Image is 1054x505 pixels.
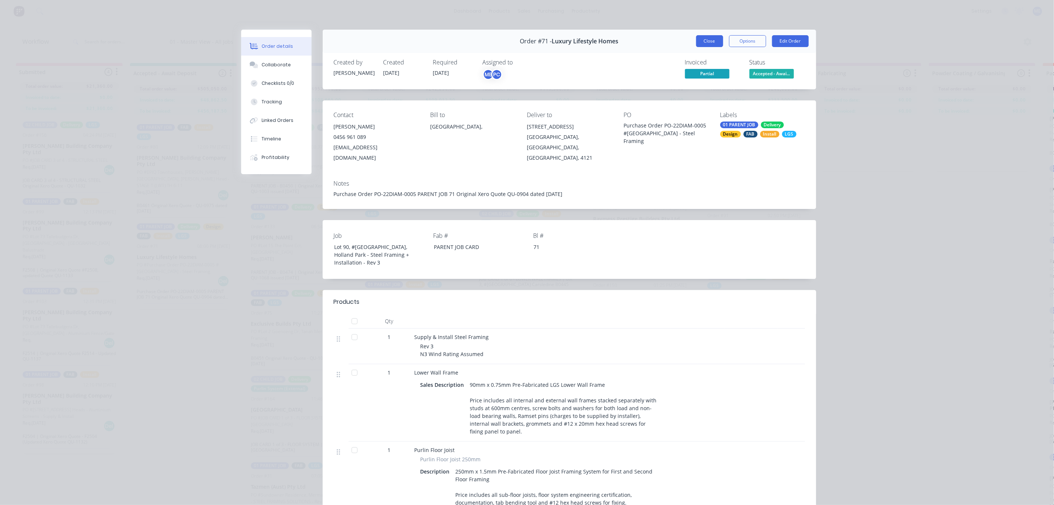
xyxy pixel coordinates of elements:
[383,59,424,66] div: Created
[430,122,515,132] div: [GEOGRAPHIC_DATA],
[527,112,612,119] div: Deliver to
[262,43,293,50] div: Order details
[527,122,612,132] div: [STREET_ADDRESS]
[241,74,312,93] button: Checklists 0/0
[527,132,612,163] div: [GEOGRAPHIC_DATA], [GEOGRAPHIC_DATA], [GEOGRAPHIC_DATA], 4121
[334,132,419,142] div: 0456 961 089
[420,343,484,358] span: Rev 3 N3 Wind Rating Assumed
[262,62,291,68] div: Collaborate
[760,131,779,137] div: Install
[367,314,412,329] div: Qty
[415,446,455,453] span: Purlin Floor Joist
[334,190,805,198] div: Purchase Order PO-22DIAM-0005 PARENT JOB 71 Original Xero Quote QU-0904 dated [DATE]
[729,35,766,47] button: Options
[685,59,741,66] div: Invoiced
[415,333,489,340] span: Supply & Install Steel Framing
[241,130,312,148] button: Timeline
[720,122,758,128] div: 01 PARENT JOB
[430,112,515,119] div: Bill to
[420,466,453,477] div: Description
[528,242,620,252] div: 71
[533,231,626,240] label: Bl #
[420,379,467,390] div: Sales Description
[527,122,612,163] div: [STREET_ADDRESS][GEOGRAPHIC_DATA], [GEOGRAPHIC_DATA], [GEOGRAPHIC_DATA], 4121
[624,122,708,145] div: Purchase Order PO-22DIAM-0005 #[GEOGRAPHIC_DATA] - Steel Framing
[334,112,419,119] div: Contact
[334,122,419,163] div: [PERSON_NAME]0456 961 089[EMAIL_ADDRESS][DOMAIN_NAME]
[334,122,419,132] div: [PERSON_NAME]
[782,131,797,137] div: LGS
[433,231,526,240] label: Fab #
[430,122,515,145] div: [GEOGRAPHIC_DATA],
[749,69,794,78] span: Accepted - Awai...
[520,38,552,45] span: Order #71 -
[483,69,494,80] div: ME
[420,455,481,463] span: Purlin Floor Joist 250mm
[383,69,400,76] span: [DATE]
[624,112,708,119] div: PO
[334,180,805,187] div: Notes
[491,69,502,80] div: PC
[388,333,391,341] span: 1
[334,142,419,163] div: [EMAIL_ADDRESS][DOMAIN_NAME]
[744,131,758,137] div: FAB
[696,35,723,47] button: Close
[428,242,521,252] div: PARENT JOB CARD
[328,242,421,268] div: Lot 90, #[GEOGRAPHIC_DATA], Holland Park - Steel Framing + Installation - Rev 3
[262,117,293,124] div: Linked Orders
[241,111,312,130] button: Linked Orders
[720,112,805,119] div: Labels
[241,148,312,167] button: Profitability
[749,59,805,66] div: Status
[415,369,459,376] span: Lower Wall Frame
[334,231,426,240] label: Job
[433,69,449,76] span: [DATE]
[241,56,312,74] button: Collaborate
[467,379,662,437] div: 90mm x 0.75mm Pre-Fabricated LGS Lower Wall Frame Price includes all internal and external wall f...
[483,69,502,80] button: MEPC
[685,69,729,78] span: Partial
[241,37,312,56] button: Order details
[262,154,289,161] div: Profitability
[388,446,391,454] span: 1
[334,298,360,306] div: Products
[334,59,375,66] div: Created by
[433,59,474,66] div: Required
[552,38,619,45] span: Luxury Lifestyle Homes
[388,369,391,376] span: 1
[483,59,557,66] div: Assigned to
[761,122,784,128] div: Delivery
[749,69,794,80] button: Accepted - Awai...
[334,69,375,77] div: [PERSON_NAME]
[720,131,741,137] div: Design
[241,93,312,111] button: Tracking
[262,136,281,142] div: Timeline
[262,80,294,87] div: Checklists 0/0
[772,35,809,47] button: Edit Order
[262,99,282,105] div: Tracking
